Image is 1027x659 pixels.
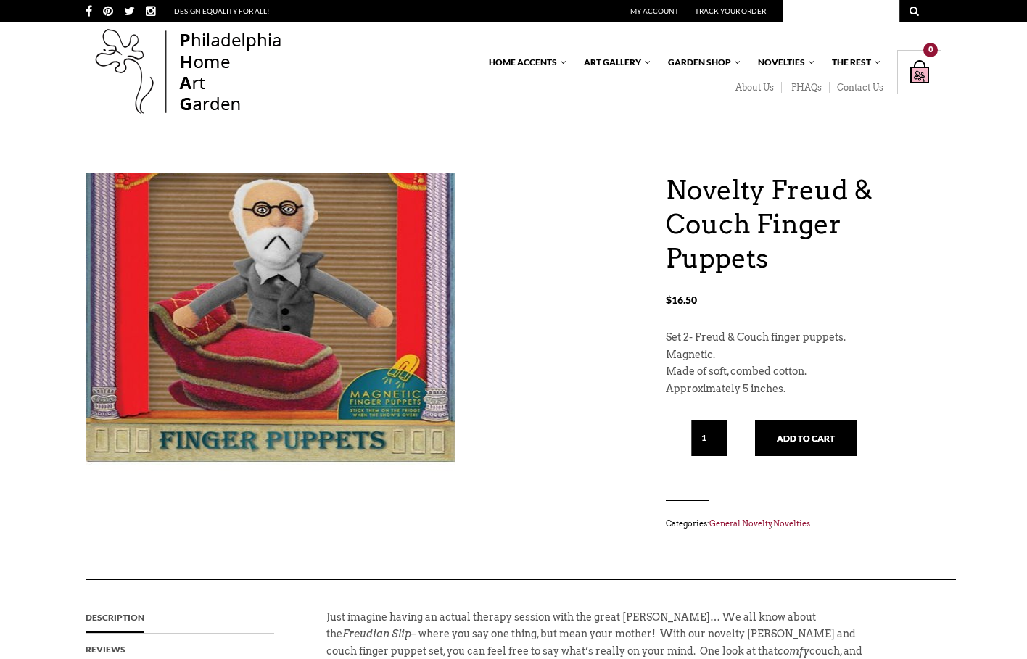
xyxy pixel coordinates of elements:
[666,329,941,347] p: Set 2- Freud & Couch finger puppets.
[666,347,941,364] p: Magnetic.
[666,173,941,275] h1: Novelty Freud & Couch Finger Puppets
[666,381,941,398] p: Approximately 5 inches.
[666,294,697,306] bdi: 16.50
[630,7,679,15] a: My Account
[755,420,857,456] button: Add to cart
[661,50,742,75] a: Garden Shop
[825,50,882,75] a: The Rest
[666,363,941,381] p: Made of soft, combed cotton.
[86,602,144,634] a: Description
[751,50,816,75] a: Novelties
[709,518,772,529] a: General Novelty
[577,50,652,75] a: Art Gallery
[482,50,568,75] a: Home Accents
[691,420,727,456] input: Qty
[666,294,672,306] span: $
[666,515,941,531] span: Categories: , .
[782,82,830,94] a: PHAQs
[726,82,782,94] a: About Us
[695,7,766,15] a: Track Your Order
[778,645,809,657] em: comfy
[773,518,810,529] a: Novelties
[830,82,883,94] a: Contact Us
[342,628,411,639] em: Freudian Slip
[86,53,455,528] img: 0055_thePHAGshop_Novelty-Freud-Couch-Finger-Puppets.jpg
[923,43,938,57] div: 0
